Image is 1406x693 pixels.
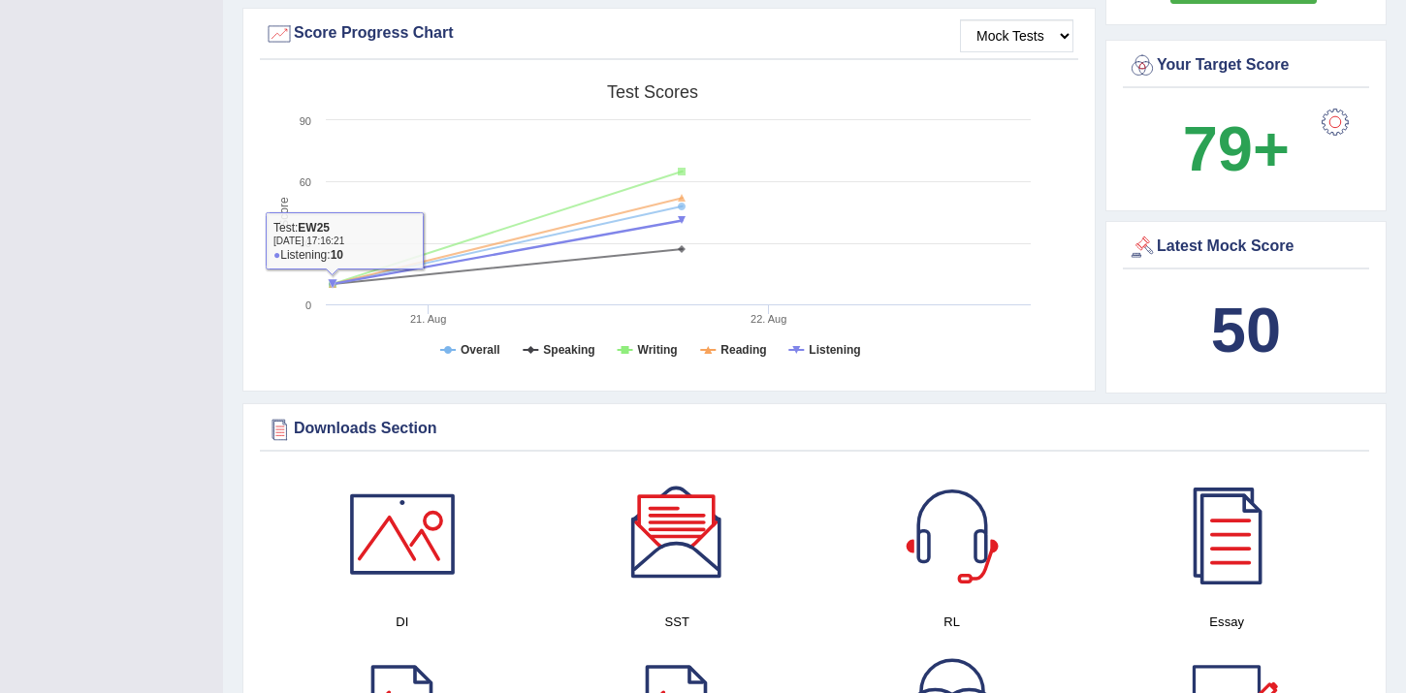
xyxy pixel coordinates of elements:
[1183,113,1290,184] b: 79+
[265,415,1364,444] div: Downloads Section
[543,343,594,357] tspan: Speaking
[274,612,530,632] h4: DI
[1211,295,1281,365] b: 50
[1100,612,1356,632] h4: Essay
[277,197,291,228] tspan: Score
[300,176,311,188] text: 60
[607,82,698,102] tspan: Test scores
[720,343,766,357] tspan: Reading
[809,343,860,357] tspan: Listening
[1128,233,1364,262] div: Latest Mock Score
[751,313,786,325] tspan: 22. Aug
[305,299,311,311] text: 0
[824,612,1080,632] h4: RL
[638,343,678,357] tspan: Writing
[300,237,311,249] text: 30
[461,343,500,357] tspan: Overall
[410,313,446,325] tspan: 21. Aug
[1128,51,1364,80] div: Your Target Score
[300,115,311,127] text: 90
[550,612,806,632] h4: SST
[265,19,1073,48] div: Score Progress Chart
